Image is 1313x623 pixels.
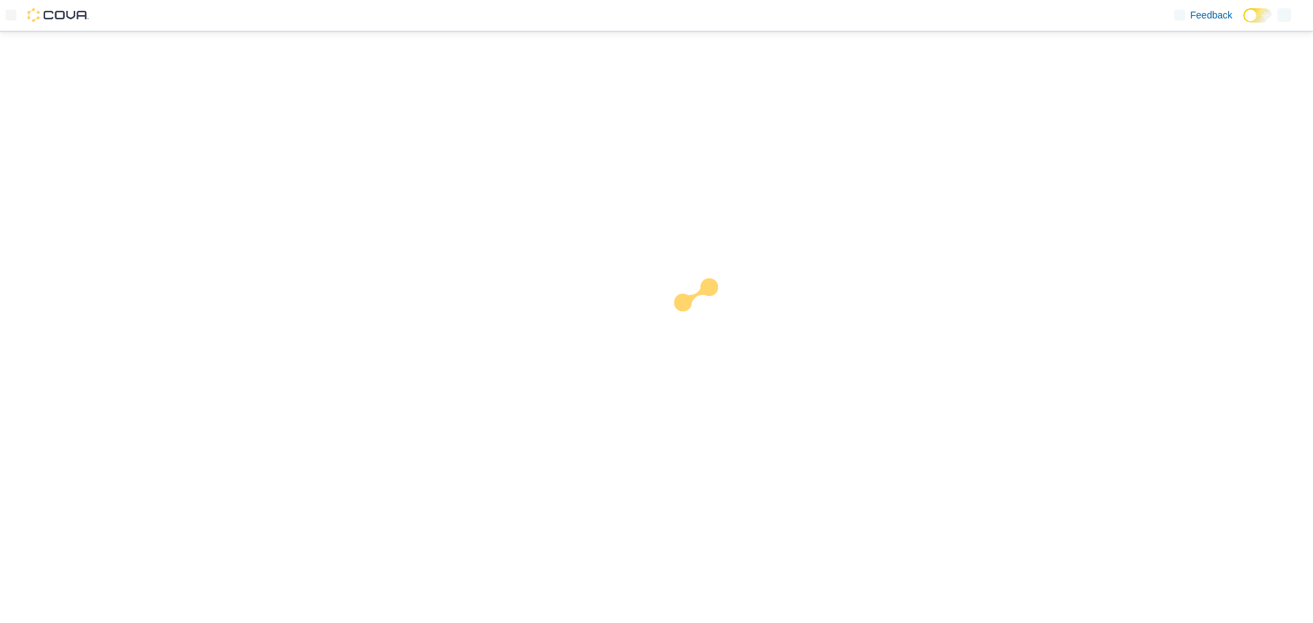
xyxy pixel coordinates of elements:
[27,8,89,22] img: Cova
[1191,8,1232,22] span: Feedback
[1169,1,1238,29] a: Feedback
[1243,8,1272,23] input: Dark Mode
[656,268,759,371] img: cova-loader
